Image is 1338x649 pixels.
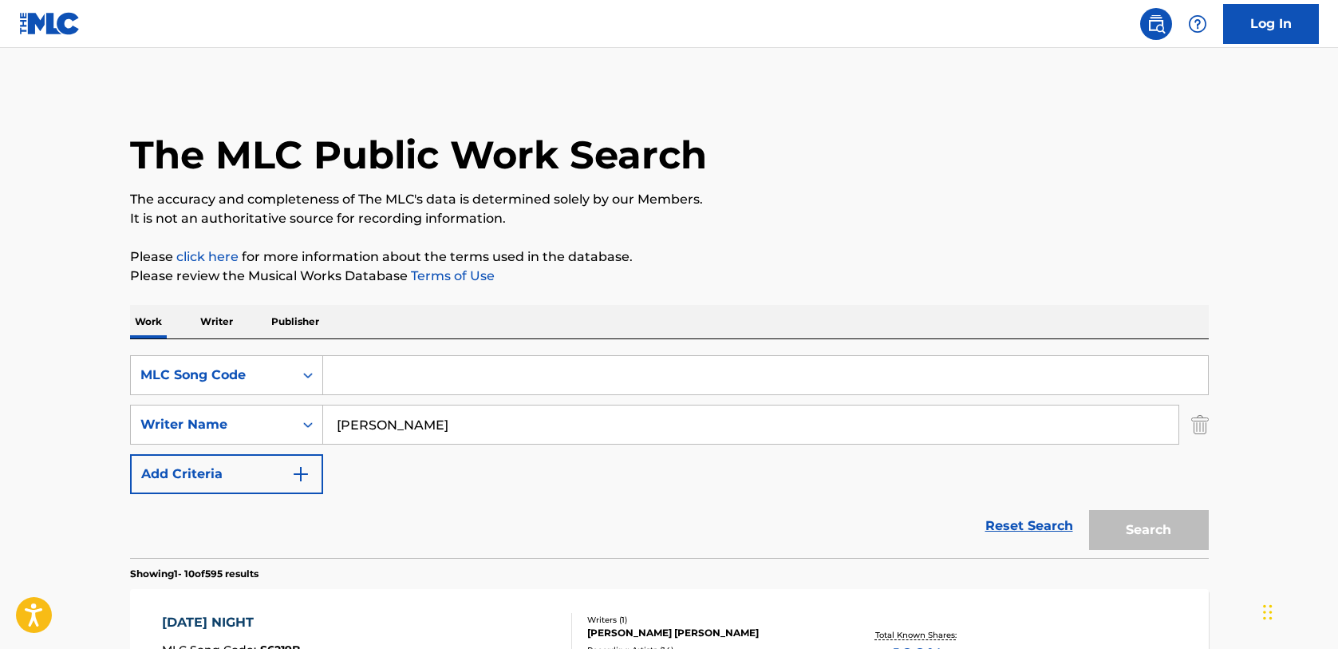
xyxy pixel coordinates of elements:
p: The accuracy and completeness of The MLC's data is determined solely by our Members. [130,190,1209,209]
p: Showing 1 - 10 of 595 results [130,567,259,581]
img: Delete Criterion [1191,405,1209,445]
p: Writer [195,305,238,338]
div: Drag [1263,588,1273,636]
img: help [1188,14,1207,34]
div: [PERSON_NAME] [PERSON_NAME] [587,626,828,640]
button: Add Criteria [130,454,323,494]
p: Total Known Shares: [875,629,961,641]
a: Log In [1223,4,1319,44]
iframe: Chat Widget [1258,572,1338,649]
p: Please for more information about the terms used in the database. [130,247,1209,267]
div: Writer Name [140,415,284,434]
img: 9d2ae6d4665cec9f34b9.svg [291,465,310,484]
p: Publisher [266,305,324,338]
img: MLC Logo [19,12,81,35]
img: search [1147,14,1166,34]
form: Search Form [130,355,1209,558]
p: It is not an authoritative source for recording information. [130,209,1209,228]
p: Please review the Musical Works Database [130,267,1209,286]
p: Work [130,305,167,338]
div: [DATE] NIGHT [162,613,301,632]
a: Reset Search [977,509,1081,544]
a: Public Search [1140,8,1172,40]
div: Writers ( 1 ) [587,614,828,626]
div: Help [1182,8,1214,40]
h1: The MLC Public Work Search [130,131,707,179]
a: click here [176,249,239,264]
div: MLC Song Code [140,366,284,385]
a: Terms of Use [408,268,495,283]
